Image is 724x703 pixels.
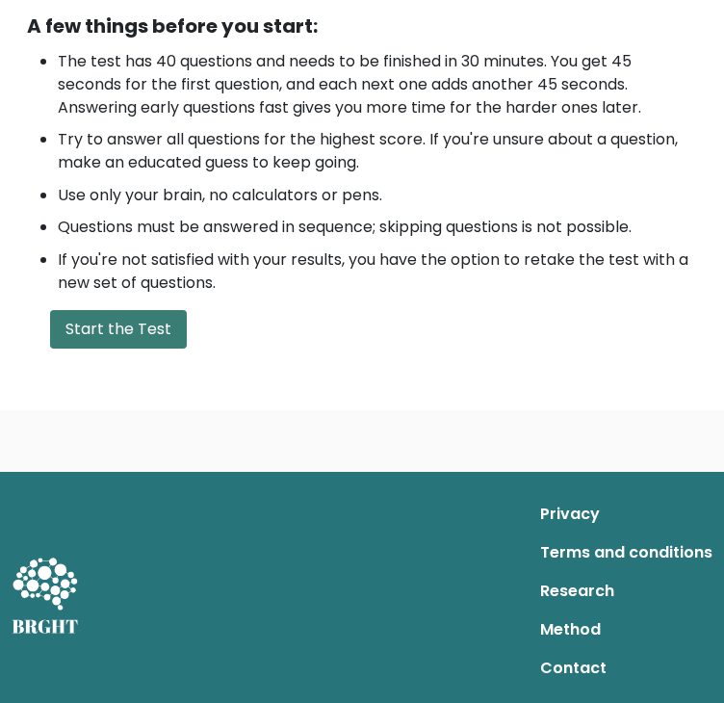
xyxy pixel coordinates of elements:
li: Questions must be answered in sequence; skipping questions is not possible. [58,216,697,239]
li: Use only your brain, no calculators or pens. [58,184,697,207]
a: Contact [540,649,712,688]
a: Research [540,572,712,611]
li: The test has 40 questions and needs to be finished in 30 minutes. You get 45 seconds for the firs... [58,50,697,119]
a: Method [540,611,712,649]
li: Try to answer all questions for the highest score. If you're unsure about a question, make an edu... [58,128,697,174]
a: Privacy [540,495,712,534]
div: A few things before you start: [27,12,697,40]
a: Terms and conditions [540,534,712,572]
li: If you're not satisfied with your results, you have the option to retake the test with a new set ... [58,248,697,295]
button: Start the Test [50,310,187,349]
